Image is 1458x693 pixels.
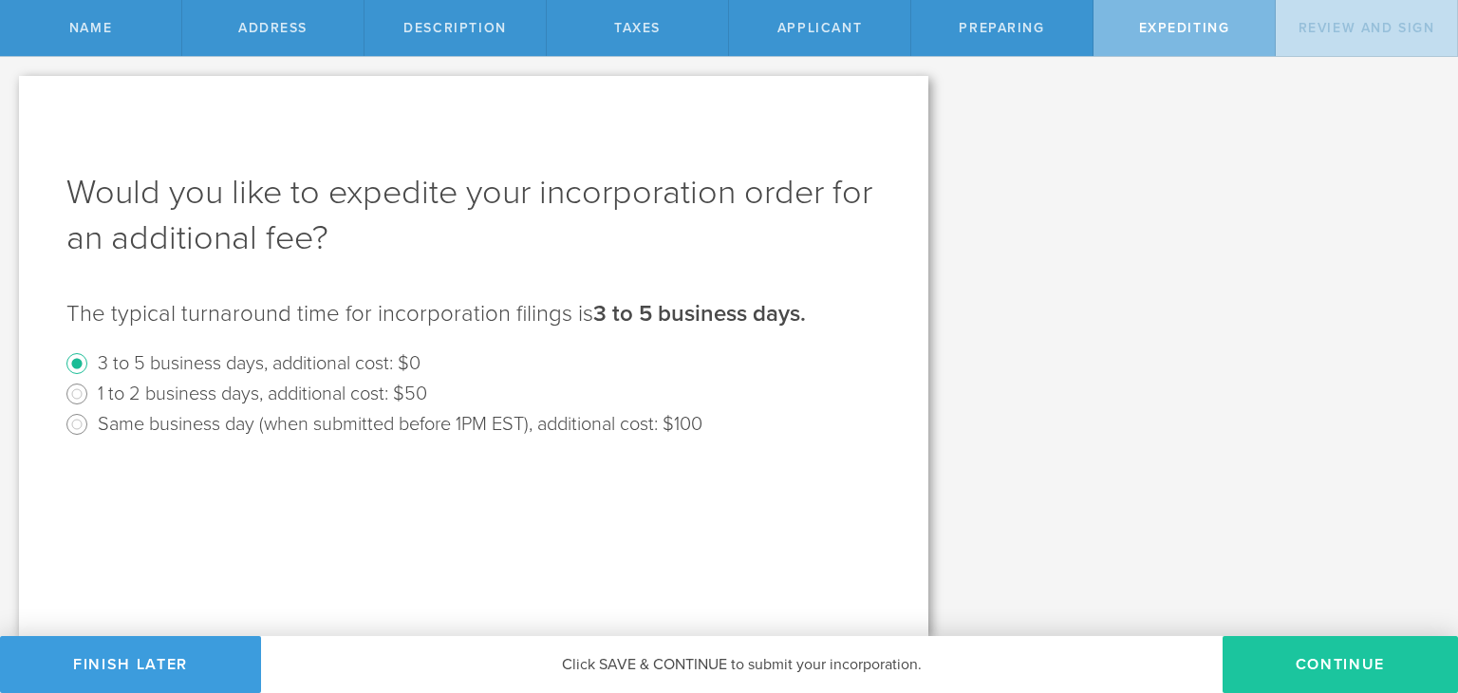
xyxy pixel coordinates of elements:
[1139,20,1230,36] span: Expediting
[1363,545,1458,636] iframe: Chat Widget
[959,20,1044,36] span: Preparing
[98,409,702,437] label: Same business day (when submitted before 1PM EST), additional cost: $100
[98,379,427,406] label: 1 to 2 business days, additional cost: $50
[66,170,881,261] h1: Would you like to expedite your incorporation order for an additional fee?
[614,20,661,36] span: Taxes
[69,20,112,36] span: Name
[1299,20,1435,36] span: Review and Sign
[98,348,421,376] label: 3 to 5 business days, additional cost: $0
[238,20,308,36] span: Address
[1223,636,1458,693] button: Continue
[562,655,922,674] span: Click SAVE & CONTINUE to submit your incorporation.
[593,300,806,328] strong: 3 to 5 business days.
[66,299,881,329] p: The typical turnaround time for incorporation filings is
[403,20,506,36] span: Description
[777,20,862,36] span: Applicant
